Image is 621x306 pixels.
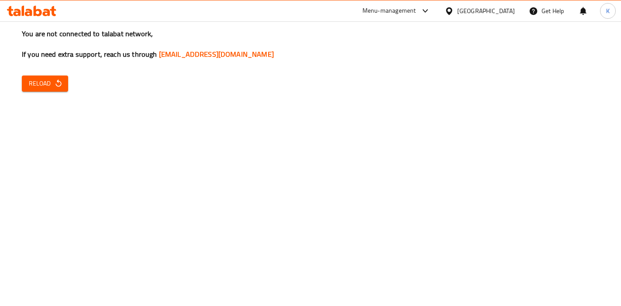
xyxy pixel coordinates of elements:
[457,6,515,16] div: [GEOGRAPHIC_DATA]
[29,78,61,89] span: Reload
[159,48,274,61] a: [EMAIL_ADDRESS][DOMAIN_NAME]
[22,29,599,59] h3: You are not connected to talabat network, If you need extra support, reach us through
[22,76,68,92] button: Reload
[606,6,610,16] span: K
[362,6,416,16] div: Menu-management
